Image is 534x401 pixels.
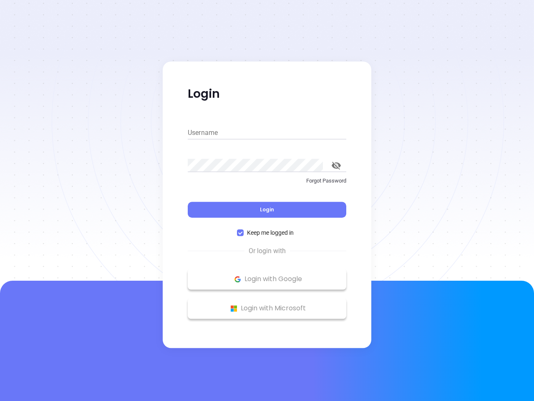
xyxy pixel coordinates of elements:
p: Forgot Password [188,177,346,185]
button: toggle password visibility [326,155,346,175]
img: Google Logo [232,274,243,284]
span: Or login with [244,246,290,256]
a: Forgot Password [188,177,346,192]
p: Login with Google [192,273,342,285]
p: Login with Microsoft [192,302,342,315]
span: Login [260,206,274,213]
button: Login [188,202,346,218]
button: Microsoft Logo Login with Microsoft [188,298,346,319]
span: Keep me logged in [244,228,297,237]
button: Google Logo Login with Google [188,269,346,289]
p: Login [188,86,346,102]
img: Microsoft Logo [229,303,239,314]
